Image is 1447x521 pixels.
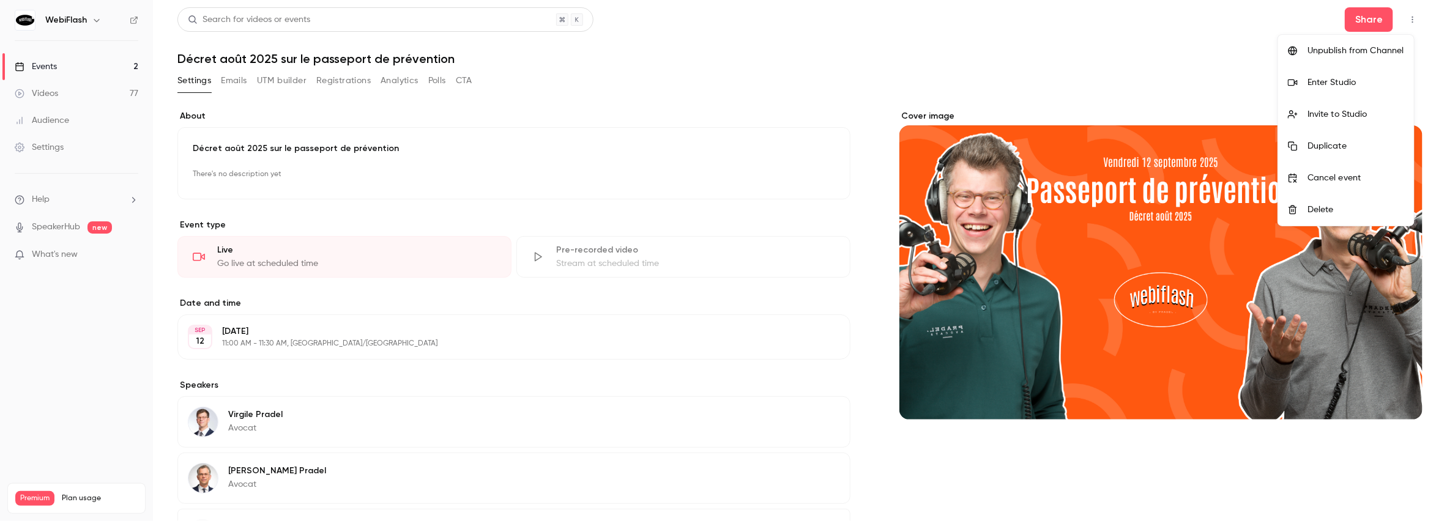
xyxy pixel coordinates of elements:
[1308,172,1404,184] div: Cancel event
[1308,204,1404,216] div: Delete
[1308,108,1404,120] div: Invite to Studio
[1308,76,1404,89] div: Enter Studio
[1308,45,1404,57] div: Unpublish from Channel
[1308,140,1404,152] div: Duplicate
